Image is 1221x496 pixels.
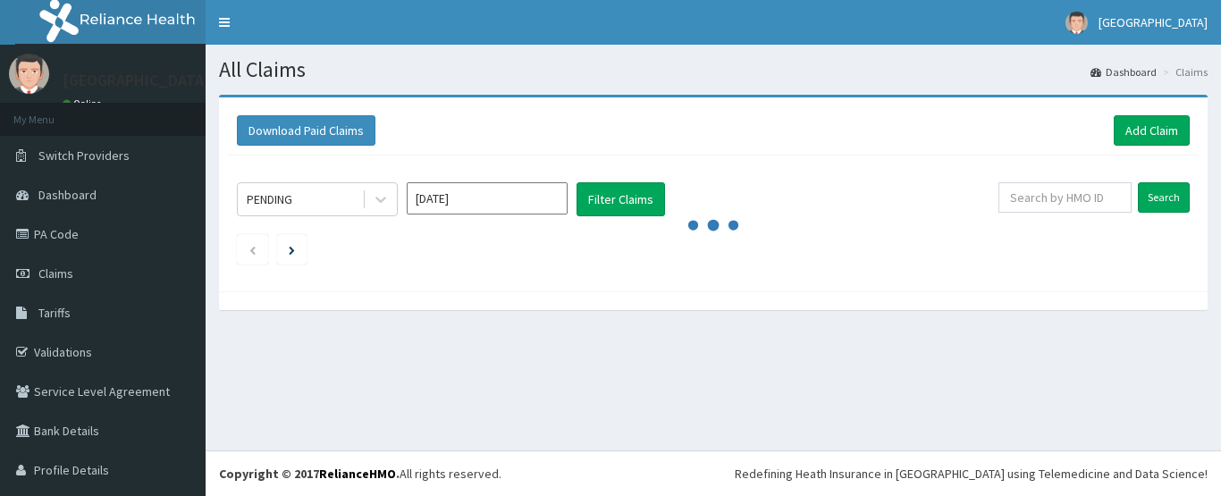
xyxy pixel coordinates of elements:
[577,182,665,216] button: Filter Claims
[63,72,210,88] p: [GEOGRAPHIC_DATA]
[63,97,105,110] a: Online
[998,182,1132,213] input: Search by HMO ID
[1065,12,1088,34] img: User Image
[1158,64,1208,80] li: Claims
[38,305,71,321] span: Tariffs
[219,58,1208,81] h1: All Claims
[38,147,130,164] span: Switch Providers
[1138,182,1190,213] input: Search
[1099,14,1208,30] span: [GEOGRAPHIC_DATA]
[686,198,740,252] svg: audio-loading
[1090,64,1157,80] a: Dashboard
[289,241,295,257] a: Next page
[247,190,292,208] div: PENDING
[38,265,73,282] span: Claims
[206,450,1221,496] footer: All rights reserved.
[248,241,257,257] a: Previous page
[237,115,375,146] button: Download Paid Claims
[9,54,49,94] img: User Image
[407,182,568,214] input: Select Month and Year
[38,187,97,203] span: Dashboard
[735,465,1208,483] div: Redefining Heath Insurance in [GEOGRAPHIC_DATA] using Telemedicine and Data Science!
[319,466,396,482] a: RelianceHMO
[1114,115,1190,146] a: Add Claim
[219,466,400,482] strong: Copyright © 2017 .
